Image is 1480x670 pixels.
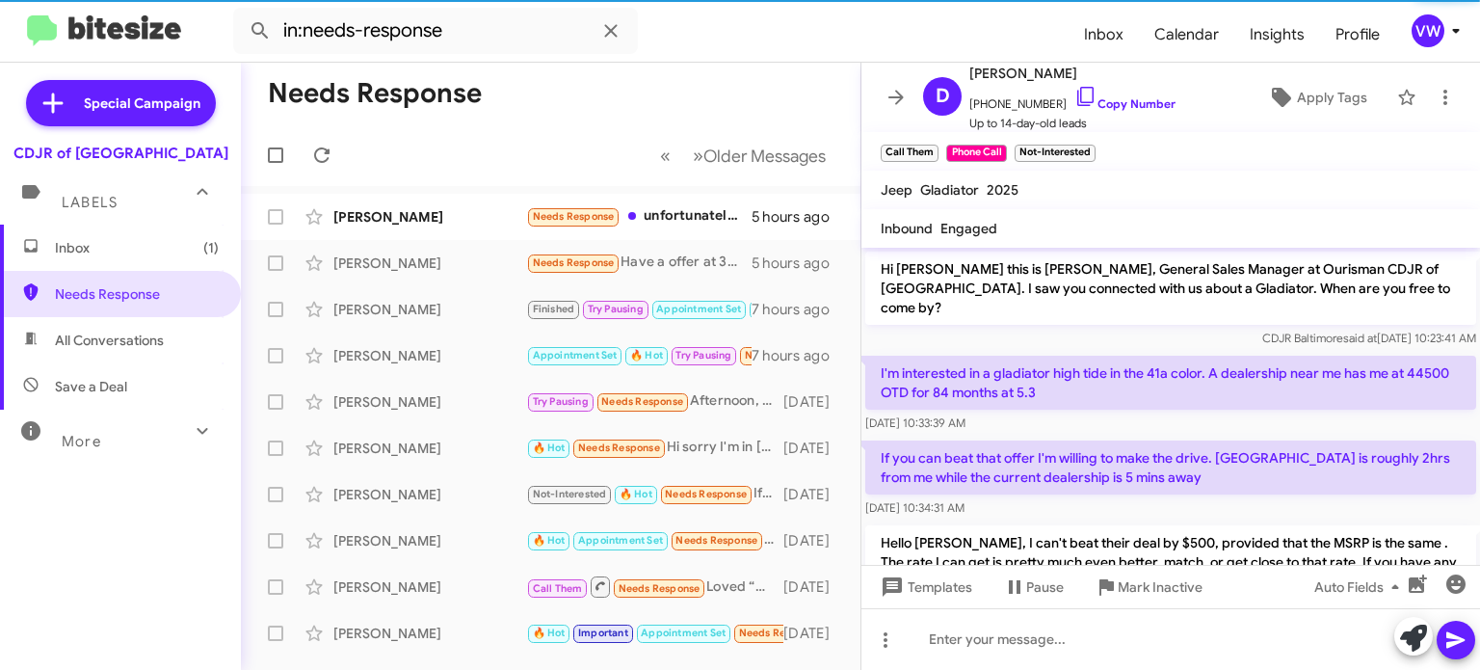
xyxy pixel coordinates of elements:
span: Needs Response [739,627,821,639]
p: If you can beat that offer I'm willing to make the drive. [GEOGRAPHIC_DATA] is roughly 2hrs from ... [865,441,1476,495]
span: (1) [203,238,219,257]
span: Older Messages [703,146,826,167]
span: [DATE] 10:33:39 AM [865,415,965,430]
span: Auto Fields [1314,570,1407,604]
small: Call Them [881,145,938,162]
span: Needs Response [533,210,615,223]
div: [PERSON_NAME] [333,254,526,273]
span: 🔥 Hot [533,442,566,454]
p: I'm interested in a gladiator high tide in the 41a color. A dealership near me has me at 44500 OT... [865,356,1476,410]
div: unfortunately i'm hours away [526,205,752,228]
span: Appointment Set [533,349,618,362]
span: [PHONE_NUMBER] [969,85,1176,114]
span: Mark Inactive [1118,570,1202,604]
button: Next [681,136,837,175]
div: [DATE] [783,485,845,504]
span: 🔥 Hot [620,488,652,500]
span: Needs Response [578,442,660,454]
a: Insights [1234,7,1320,63]
span: [DATE] 10:34:31 AM [865,500,965,515]
div: 7 hours ago [752,300,845,319]
span: Not-Interested [533,488,607,500]
div: What are you talking about.???? [526,298,752,320]
span: Needs Response [619,582,700,595]
span: [PERSON_NAME] [969,62,1176,85]
span: Save a Deal [55,377,127,396]
div: [DATE] [783,392,845,412]
span: « [660,144,671,168]
div: Loved “Hello [PERSON_NAME], I sent you pictures over of the He…” [526,575,783,599]
span: Special Campaign [84,94,200,113]
div: Have a offer at 37k [526,252,752,274]
span: Templates [877,570,972,604]
span: Needs Response [55,284,219,304]
span: All Conversations [55,331,164,350]
span: Jeep [881,181,912,199]
div: [DATE] [783,439,845,458]
div: ok thxs [526,622,783,644]
span: Needs Response [745,349,827,362]
nav: Page navigation example [649,136,837,175]
small: Not-Interested [1015,145,1096,162]
div: [PERSON_NAME] [333,300,526,319]
span: Needs Response [533,256,615,269]
div: [PERSON_NAME] [333,207,526,227]
span: Gladiator [920,181,979,199]
div: [DATE] [783,531,845,550]
input: Search [233,8,638,54]
span: Try Pausing [588,303,644,315]
div: [PERSON_NAME] [333,346,526,365]
a: Calendar [1139,7,1234,63]
a: Profile [1320,7,1395,63]
span: D [936,81,950,112]
small: Phone Call [946,145,1006,162]
span: Engaged [940,220,997,237]
a: Special Campaign [26,80,216,126]
div: vw [1412,14,1444,47]
span: 🔥 Hot [630,349,663,362]
div: [PERSON_NAME] [333,439,526,458]
span: Apply Tags [1297,80,1367,115]
button: Pause [988,570,1079,604]
div: [PERSON_NAME] [333,531,526,550]
span: 2025 [987,181,1018,199]
div: I need to reschedule I'm at the hospital with my dad maybe we can try for next week [526,344,752,366]
button: Mark Inactive [1079,570,1218,604]
span: Needs Response [665,488,747,500]
div: Afternoon, could you give me a quote without driving down there ? Just curious 34k miles [526,390,783,413]
span: Inbox [55,238,219,257]
span: Try Pausing [533,395,589,408]
a: Inbox [1069,7,1139,63]
p: Hi [PERSON_NAME] this is [PERSON_NAME], General Sales Manager at Ourisman CDJR of [GEOGRAPHIC_DAT... [865,252,1476,325]
div: [PERSON_NAME] [333,577,526,597]
span: said at [1343,331,1377,345]
div: [PERSON_NAME] [333,392,526,412]
button: Templates [861,570,988,604]
span: Try Pausing [675,349,731,362]
span: Appointment Set [578,534,663,547]
button: Auto Fields [1299,570,1422,604]
span: » [693,144,703,168]
div: [PERSON_NAME] [333,624,526,643]
div: [DATE] [783,624,845,643]
span: Needs Response [675,534,757,547]
span: Appointment Set [656,303,741,315]
span: Call Them [533,582,583,595]
div: [DATE] [783,577,845,597]
div: CDJR of [GEOGRAPHIC_DATA] [13,144,228,163]
span: Up to 14-day-old leads [969,114,1176,133]
span: Appointment Set [641,627,726,639]
h1: Needs Response [268,78,482,109]
button: Previous [648,136,682,175]
span: Needs Response [601,395,683,408]
a: Copy Number [1074,96,1176,111]
span: Important [578,627,628,639]
div: Hi sorry I'm in [US_STATE] any other way to do this [526,437,783,459]
div: They said it was a no go [526,529,783,551]
span: Finished [533,303,575,315]
div: 5 hours ago [752,254,845,273]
